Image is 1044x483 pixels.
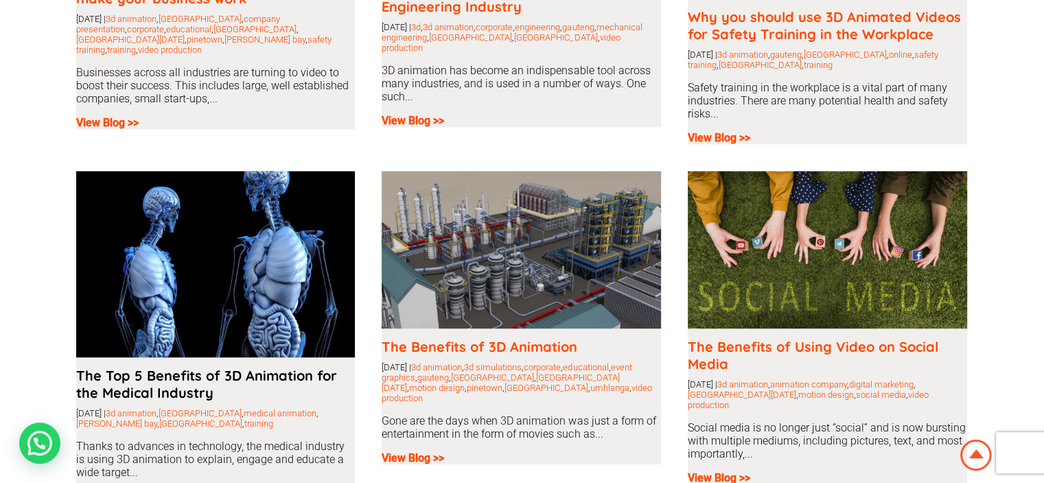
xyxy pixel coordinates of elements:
[76,34,185,45] a: [GEOGRAPHIC_DATA][DATE]
[411,22,421,32] a: 3d
[451,372,534,383] a: [GEOGRAPHIC_DATA]
[688,171,967,328] img: overhead-view-female-s-hand-holding-social-network-app-symbol-blocks-lawn-600x338.jpg
[798,390,854,400] a: motion design
[590,383,629,393] a: umhlanga
[417,372,449,383] a: gauteng
[106,408,156,418] a: 3d animation
[514,32,597,43] a: [GEOGRAPHIC_DATA]
[244,418,273,429] a: training
[76,14,356,55] div: [DATE] | , , , , , , , , , , ,
[688,390,796,400] a: [GEOGRAPHIC_DATA][DATE]
[106,14,156,24] a: 3d animation
[411,362,462,372] a: 3d animation
[409,383,465,393] a: motion design
[382,22,642,43] a: mechanical engineering
[770,49,802,60] a: gauteng
[76,418,157,429] a: [PERSON_NAME] bay
[382,22,661,53] div: [DATE] | , , , , , , , ,
[382,171,661,328] img: mechanical-engineering-3D-animation-1-600x338.jpg
[76,408,356,429] div: [DATE] | , , , , ,
[504,383,588,393] a: [GEOGRAPHIC_DATA]
[562,22,594,32] a: gauteng
[515,22,560,32] a: engineering
[382,32,620,53] a: video production
[688,131,750,144] a: View Blog >>
[719,60,802,70] a: [GEOGRAPHIC_DATA]
[382,383,651,403] a: video production
[524,362,561,372] a: corporate
[429,32,512,43] a: [GEOGRAPHIC_DATA]
[804,49,887,60] a: [GEOGRAPHIC_DATA]
[76,66,356,105] p: Businesses across all industries are turning to video to boost their success. This includes large...
[688,379,967,410] div: [DATE] | , , , , , ,
[76,34,332,55] a: safety training
[159,408,242,418] a: [GEOGRAPHIC_DATA]
[224,34,305,45] a: [PERSON_NAME] bay
[958,437,995,473] img: Animation Studio South Africa
[166,24,211,34] a: educational
[688,390,929,410] a: video production
[159,14,242,24] a: [GEOGRAPHIC_DATA]
[127,24,164,34] a: corporate
[76,367,337,401] a: The Top 5 Benefits of 3D Animation for the Medical Industry
[382,338,577,355] a: The Benefits of 3D Animation
[688,81,967,120] p: Safety training in the workplace is a vital part of many industries. There are many potential hea...
[138,45,202,55] a: video production
[382,414,661,440] p: Gone are the days when 3D animation was just a form of entertainment in the form of movies such a...
[467,383,502,393] a: pinetown
[688,49,938,70] a: safety training
[688,8,961,43] a: Why you should use 3D Animated Videos for Safety Training in the Workplace
[688,49,967,70] div: [DATE] | , , , , , ,
[382,362,661,403] div: [DATE] | , , , , , , , , , , , ,
[382,64,661,103] p: 3D animation has become an indispensable tool across many industries, and is used in a number of ...
[244,408,316,418] a: medical animation
[849,379,914,390] a: digital marketing
[382,114,444,127] a: View Blog >>
[889,49,912,60] a: online
[423,22,474,32] a: 3d animation
[382,362,631,383] a: event graphics
[717,49,768,60] a: 3d animation
[688,338,938,372] a: The Benefits of Using Video on Social Media
[804,60,833,70] a: training
[717,379,768,390] a: 3d animation
[76,440,356,479] p: Thanks to advances in technology, the medical industry is using 3D animation to explain, engage a...
[856,390,906,400] a: social media
[76,116,139,129] a: View Blog >>
[159,418,242,429] a: [GEOGRAPHIC_DATA]
[382,372,619,393] a: [GEOGRAPHIC_DATA][DATE]
[213,24,297,34] a: [GEOGRAPHIC_DATA]
[688,421,967,460] p: Social media is no longer just “social” and is now bursting with multiple mediums, including pict...
[76,171,356,357] img: 3D-Medical-Animation-2-600x400.jpg
[187,34,222,45] a: pinetown
[382,451,444,464] a: View Blog >>
[107,45,136,55] a: training
[476,22,513,32] a: corporate
[76,14,280,34] a: company presentation
[464,362,522,372] a: 3d simulations
[563,362,608,372] a: educational
[770,379,847,390] a: animation company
